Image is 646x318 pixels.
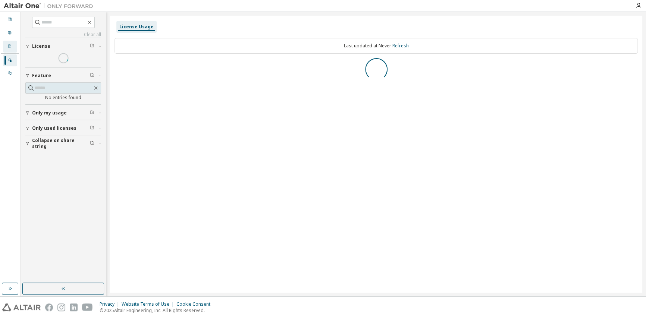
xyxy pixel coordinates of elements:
span: Collapse on share string [32,138,90,149]
div: Website Terms of Use [122,301,176,307]
div: No entries found [25,95,101,101]
span: Clear filter [90,125,94,131]
button: Only my usage [25,105,101,121]
button: License [25,38,101,54]
img: youtube.svg [82,303,93,311]
div: User Profile [3,27,17,39]
span: Feature [32,73,51,79]
img: Altair One [4,2,97,10]
span: Only my usage [32,110,67,116]
span: Only used licenses [32,125,76,131]
button: Feature [25,67,101,84]
div: Privacy [100,301,122,307]
div: Company Profile [3,41,17,53]
span: Clear filter [90,43,94,49]
img: altair_logo.svg [2,303,41,311]
div: Cookie Consent [176,301,215,307]
a: Refresh [392,42,409,49]
a: Clear all [25,32,101,38]
img: facebook.svg [45,303,53,311]
div: License Usage [119,24,154,30]
div: Dashboard [3,14,17,26]
span: License [32,43,50,49]
button: Collapse on share string [25,135,101,152]
p: © 2025 Altair Engineering, Inc. All Rights Reserved. [100,307,215,314]
div: Managed [3,54,17,66]
span: Clear filter [90,110,94,116]
div: Last updated at: Never [115,38,638,54]
button: Only used licenses [25,120,101,136]
span: Clear filter [90,73,94,79]
img: instagram.svg [57,303,65,311]
img: linkedin.svg [70,303,78,311]
div: On Prem [3,67,17,79]
span: Clear filter [90,141,94,147]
